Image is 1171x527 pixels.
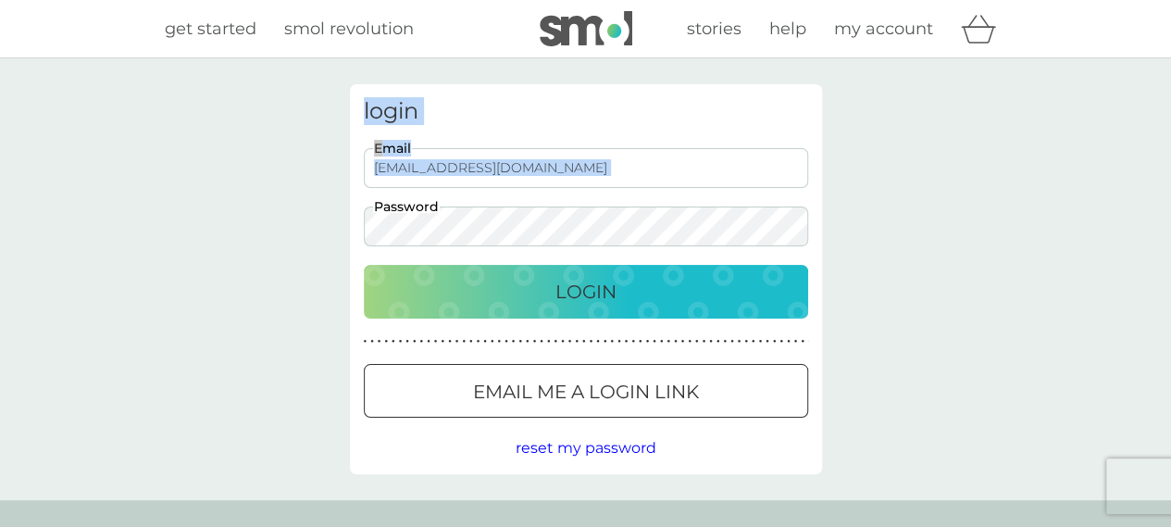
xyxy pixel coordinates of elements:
p: ● [653,337,656,346]
p: ● [695,337,699,346]
p: ● [794,337,798,346]
a: my account [834,16,933,43]
p: ● [392,337,395,346]
p: ● [604,337,607,346]
p: ● [738,337,741,346]
a: help [769,16,806,43]
p: ● [561,337,565,346]
p: ● [512,337,516,346]
p: Email me a login link [473,377,699,407]
p: ● [427,337,430,346]
p: ● [491,337,494,346]
p: ● [744,337,748,346]
p: ● [639,337,642,346]
button: reset my password [516,436,656,460]
img: smol [540,11,632,46]
p: ● [483,337,487,346]
p: ● [540,337,543,346]
span: get started [165,19,256,39]
p: ● [709,337,713,346]
p: ● [441,337,444,346]
div: basket [961,10,1007,47]
p: ● [420,337,424,346]
p: ● [547,337,551,346]
p: ● [526,337,529,346]
p: ● [477,337,480,346]
p: ● [716,337,720,346]
p: ● [364,337,367,346]
p: Login [555,277,617,307]
p: ● [631,337,635,346]
p: ● [497,337,501,346]
p: ● [384,337,388,346]
p: ● [759,337,763,346]
p: ● [703,337,706,346]
p: ● [773,337,777,346]
p: ● [568,337,572,346]
p: ● [405,337,409,346]
p: ● [448,337,452,346]
p: ● [462,337,466,346]
p: ● [596,337,600,346]
p: ● [801,337,804,346]
p: ● [518,337,522,346]
p: ● [399,337,403,346]
button: Email me a login link [364,364,808,418]
span: help [769,19,806,39]
p: ● [370,337,374,346]
p: ● [752,337,755,346]
button: Login [364,265,808,319]
p: ● [766,337,769,346]
p: ● [625,337,629,346]
p: ● [646,337,650,346]
span: smol revolution [284,19,414,39]
p: ● [666,337,670,346]
p: ● [610,337,614,346]
p: ● [469,337,473,346]
p: ● [455,337,459,346]
p: ● [533,337,537,346]
p: ● [723,337,727,346]
p: ● [787,337,791,346]
span: my account [834,19,933,39]
p: ● [779,337,783,346]
p: ● [505,337,508,346]
p: ● [660,337,664,346]
p: ● [582,337,586,346]
p: ● [681,337,685,346]
p: ● [617,337,621,346]
p: ● [575,337,579,346]
p: ● [730,337,734,346]
h3: login [364,98,808,125]
a: smol revolution [284,16,414,43]
p: ● [413,337,417,346]
p: ● [434,337,438,346]
p: ● [674,337,678,346]
a: get started [165,16,256,43]
span: reset my password [516,439,656,457]
p: ● [688,337,691,346]
a: stories [687,16,741,43]
p: ● [554,337,557,346]
span: stories [687,19,741,39]
p: ● [590,337,593,346]
p: ● [378,337,381,346]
